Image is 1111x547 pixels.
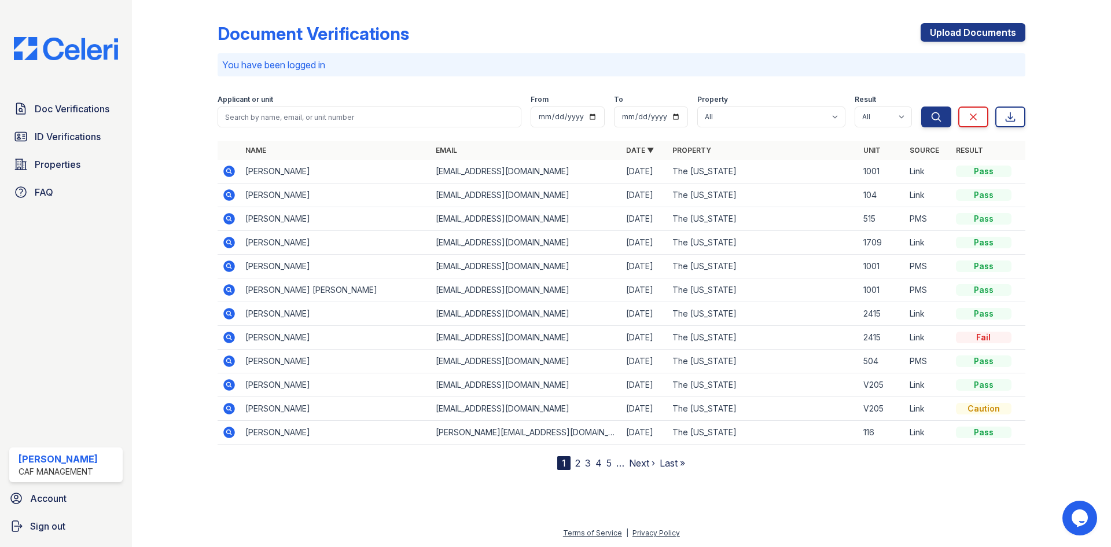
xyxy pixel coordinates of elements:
[668,278,858,302] td: The [US_STATE]
[632,528,680,537] a: Privacy Policy
[956,355,1011,367] div: Pass
[241,255,431,278] td: [PERSON_NAME]
[859,421,905,445] td: 116
[697,95,728,104] label: Property
[956,403,1011,414] div: Caution
[905,302,951,326] td: Link
[621,160,668,183] td: [DATE]
[35,102,109,116] span: Doc Verifications
[575,457,580,469] a: 2
[956,166,1011,177] div: Pass
[241,350,431,373] td: [PERSON_NAME]
[956,379,1011,391] div: Pass
[859,160,905,183] td: 1001
[621,278,668,302] td: [DATE]
[668,373,858,397] td: The [US_STATE]
[956,427,1011,438] div: Pass
[9,153,123,176] a: Properties
[431,231,621,255] td: [EMAIL_ADDRESS][DOMAIN_NAME]
[660,457,685,469] a: Last »
[621,350,668,373] td: [DATE]
[956,146,983,155] a: Result
[668,326,858,350] td: The [US_STATE]
[35,157,80,171] span: Properties
[863,146,881,155] a: Unit
[956,284,1011,296] div: Pass
[956,189,1011,201] div: Pass
[621,397,668,421] td: [DATE]
[905,421,951,445] td: Link
[956,237,1011,248] div: Pass
[905,207,951,231] td: PMS
[859,255,905,278] td: 1001
[241,421,431,445] td: [PERSON_NAME]
[668,231,858,255] td: The [US_STATE]
[431,373,621,397] td: [EMAIL_ADDRESS][DOMAIN_NAME]
[621,326,668,350] td: [DATE]
[668,397,858,421] td: The [US_STATE]
[531,95,549,104] label: From
[621,302,668,326] td: [DATE]
[431,421,621,445] td: [PERSON_NAME][EMAIL_ADDRESS][DOMAIN_NAME]
[956,213,1011,225] div: Pass
[595,457,602,469] a: 4
[241,231,431,255] td: [PERSON_NAME]
[241,278,431,302] td: [PERSON_NAME] [PERSON_NAME]
[626,146,654,155] a: Date ▼
[621,421,668,445] td: [DATE]
[241,302,431,326] td: [PERSON_NAME]
[19,452,98,466] div: [PERSON_NAME]
[218,107,521,127] input: Search by name, email, or unit number
[859,326,905,350] td: 2415
[35,185,53,199] span: FAQ
[855,95,876,104] label: Result
[218,95,273,104] label: Applicant or unit
[859,350,905,373] td: 504
[859,231,905,255] td: 1709
[616,456,624,470] span: …
[5,37,127,60] img: CE_Logo_Blue-a8612792a0a2168367f1c8372b55b34899dd931a85d93a1a3d3e32e68fde9ad4.png
[19,466,98,478] div: CAF Management
[668,421,858,445] td: The [US_STATE]
[859,278,905,302] td: 1001
[921,23,1025,42] a: Upload Documents
[859,183,905,207] td: 104
[629,457,655,469] a: Next ›
[563,528,622,537] a: Terms of Service
[672,146,711,155] a: Property
[30,519,65,533] span: Sign out
[956,332,1011,343] div: Fail
[436,146,457,155] a: Email
[606,457,612,469] a: 5
[9,125,123,148] a: ID Verifications
[30,491,67,505] span: Account
[431,255,621,278] td: [EMAIL_ADDRESS][DOMAIN_NAME]
[35,130,101,144] span: ID Verifications
[241,207,431,231] td: [PERSON_NAME]
[5,515,127,538] a: Sign out
[668,207,858,231] td: The [US_STATE]
[9,181,123,204] a: FAQ
[668,350,858,373] td: The [US_STATE]
[241,326,431,350] td: [PERSON_NAME]
[1062,501,1099,535] iframe: chat widget
[668,302,858,326] td: The [US_STATE]
[910,146,939,155] a: Source
[621,255,668,278] td: [DATE]
[431,302,621,326] td: [EMAIL_ADDRESS][DOMAIN_NAME]
[668,160,858,183] td: The [US_STATE]
[905,350,951,373] td: PMS
[5,487,127,510] a: Account
[905,373,951,397] td: Link
[621,231,668,255] td: [DATE]
[621,183,668,207] td: [DATE]
[626,528,628,537] div: |
[9,97,123,120] a: Doc Verifications
[557,456,571,470] div: 1
[585,457,591,469] a: 3
[241,373,431,397] td: [PERSON_NAME]
[859,373,905,397] td: V205
[905,255,951,278] td: PMS
[431,278,621,302] td: [EMAIL_ADDRESS][DOMAIN_NAME]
